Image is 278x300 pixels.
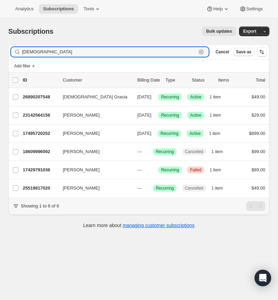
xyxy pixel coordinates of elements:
[23,167,57,173] p: 17429791036
[43,6,74,12] span: Subscriptions
[137,149,142,154] span: ---
[211,149,223,154] span: 1 item
[23,77,57,84] p: ID
[39,4,78,14] button: Subscriptions
[235,4,267,14] button: Settings
[14,63,30,69] span: Add filter
[23,77,265,84] div: IDCustomerBilling DateTypeStatusItemsTotal
[209,131,220,136] span: 1 item
[206,29,232,34] span: Bulk updates
[23,130,57,137] p: 17495720252
[161,94,179,100] span: Recurring
[156,185,174,191] span: Recurring
[83,222,195,229] p: Learn more about
[213,48,232,56] button: Cancel
[198,49,205,55] button: Clear
[63,94,127,100] span: [DEMOGRAPHIC_DATA] Gracia
[22,47,196,57] input: Filter subscribers
[251,94,265,99] span: $49.00
[216,49,229,55] span: Cancel
[210,94,221,100] span: 1 item
[185,185,203,191] span: Cancelled
[137,94,151,99] span: [DATE]
[160,131,178,136] span: Recurring
[63,77,132,84] p: Customer
[166,77,186,84] div: Type
[251,167,265,172] span: $89.00
[251,149,265,154] span: $99.00
[236,49,251,55] span: Save as
[246,201,265,211] nav: Pagination
[63,148,100,155] span: [PERSON_NAME]
[251,112,265,118] span: $29.00
[23,129,265,138] div: 17495720252[PERSON_NAME][DATE]SuccessRecurringSuccessActive1 item$899.00
[209,129,228,138] button: 1 item
[21,203,59,210] p: Showing 1 to 6 of 6
[63,112,100,119] span: [PERSON_NAME]
[23,147,265,157] div: 18609996092[PERSON_NAME]---SuccessRecurringCancelled1 item$99.00
[189,131,201,136] span: Active
[239,26,260,36] button: Export
[185,149,203,154] span: Cancelled
[23,94,57,100] p: 26890207548
[161,112,179,118] span: Recurring
[11,4,38,14] button: Analytics
[156,149,174,154] span: Recurring
[257,47,267,57] button: Sort the results
[59,183,128,194] button: [PERSON_NAME]
[161,167,179,173] span: Recurring
[23,110,265,120] div: 23142564156[PERSON_NAME][DATE]SuccessRecurringSuccessActive1 item$29.00
[190,167,201,173] span: Failed
[59,92,128,103] button: [DEMOGRAPHIC_DATA] Gracia
[246,6,263,12] span: Settings
[23,92,265,102] div: 26890207548[DEMOGRAPHIC_DATA] Gracia[DATE]SuccessRecurringSuccessActive1 item$49.00
[59,110,128,121] button: [PERSON_NAME]
[137,112,151,118] span: [DATE]
[233,48,254,56] button: Save as
[211,147,230,157] button: 1 item
[255,270,271,286] div: Open Intercom Messenger
[137,131,151,136] span: [DATE]
[210,167,221,173] span: 1 item
[15,6,33,12] span: Analytics
[79,4,105,14] button: Tools
[190,94,201,100] span: Active
[251,185,265,191] span: $49.00
[23,185,57,192] p: 25519817020
[137,77,160,84] p: Billing Date
[63,185,100,192] span: [PERSON_NAME]
[256,77,265,84] p: Total
[210,165,229,175] button: 1 item
[23,183,265,193] div: 25519817020[PERSON_NAME]---SuccessRecurringCancelled1 item$49.00
[137,185,142,191] span: ---
[59,128,128,139] button: [PERSON_NAME]
[83,6,94,12] span: Tools
[218,77,239,84] div: Items
[202,4,234,14] button: Help
[190,112,201,118] span: Active
[8,28,53,35] span: Subscriptions
[23,112,57,119] p: 23142564156
[23,165,265,175] div: 17429791036[PERSON_NAME]---SuccessRecurringCriticalFailed1 item$89.00
[137,167,142,172] span: ---
[210,92,229,102] button: 1 item
[211,185,223,191] span: 1 item
[249,131,265,136] span: $899.00
[59,146,128,157] button: [PERSON_NAME]
[210,110,229,120] button: 1 item
[202,26,236,36] button: Bulk updates
[59,164,128,175] button: [PERSON_NAME]
[210,112,221,118] span: 1 item
[243,29,256,34] span: Export
[11,62,39,70] button: Add filter
[23,148,57,155] p: 18609996092
[211,183,230,193] button: 1 item
[122,223,195,228] a: managing customer subscriptions
[63,167,100,173] span: [PERSON_NAME]
[192,77,212,84] p: Status
[213,6,222,12] span: Help
[63,130,100,137] span: [PERSON_NAME]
